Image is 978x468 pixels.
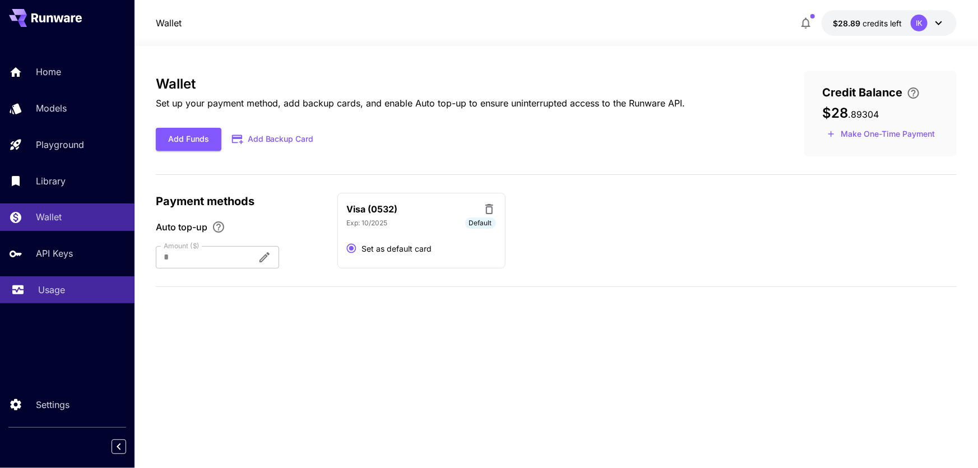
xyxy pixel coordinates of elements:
div: IK [911,15,928,31]
p: Set up your payment method, add backup cards, and enable Auto top-up to ensure uninterrupted acce... [156,96,685,110]
p: Playground [36,138,84,151]
p: API Keys [36,247,73,260]
nav: breadcrumb [156,16,182,30]
span: Default [465,218,496,228]
span: . 89304 [848,109,879,120]
p: Library [36,174,66,188]
p: Payment methods [156,193,324,210]
span: Set as default card [362,243,432,254]
p: Visa (0532) [347,202,398,216]
button: Collapse sidebar [112,439,126,454]
p: Exp: 10/2025 [347,218,388,228]
span: Credit Balance [822,84,902,101]
button: Enter your card details and choose an Auto top-up amount to avoid service interruptions. We'll au... [902,86,925,100]
button: Add Backup Card [221,128,326,150]
span: $28 [822,105,848,121]
span: Auto top-up [156,220,207,234]
div: Collapse sidebar [120,437,135,457]
p: Home [36,65,61,78]
button: Enable Auto top-up to ensure uninterrupted service. We'll automatically bill the chosen amount wh... [207,220,230,234]
a: Wallet [156,16,182,30]
p: Wallet [36,210,62,224]
button: Add Funds [156,128,221,151]
p: Models [36,101,67,115]
p: Settings [36,398,69,411]
button: Make a one-time, non-recurring payment [822,126,940,143]
div: $28.89304 [833,17,902,29]
span: $28.89 [833,18,863,28]
label: Amount ($) [164,241,200,251]
span: credits left [863,18,902,28]
p: Usage [38,283,65,296]
button: $28.89304IK [822,10,957,36]
h3: Wallet [156,76,685,92]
